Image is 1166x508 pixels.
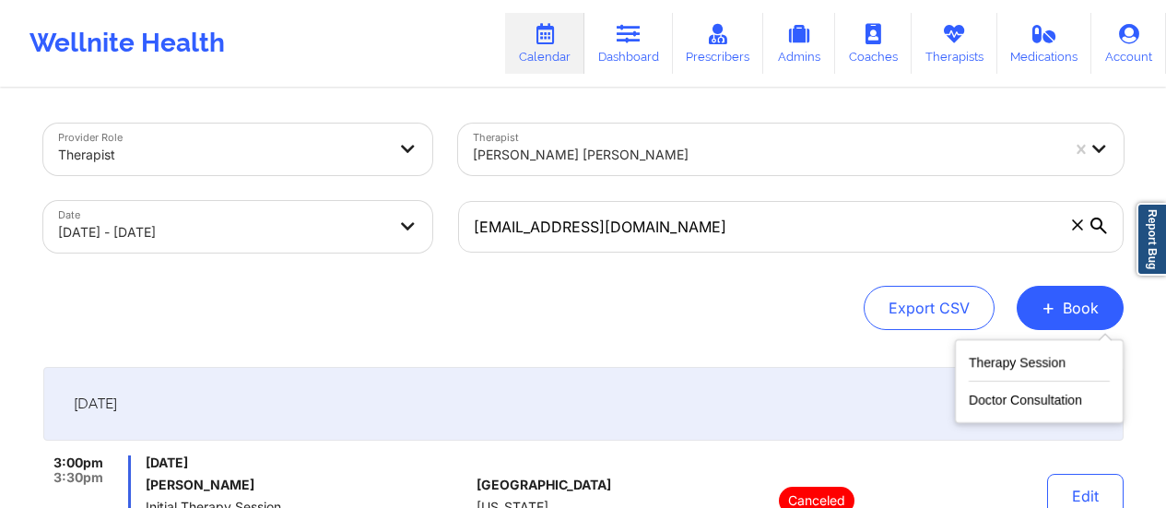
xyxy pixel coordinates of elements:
div: Therapist [58,135,386,175]
h6: [PERSON_NAME] [146,478,469,492]
button: +Book [1017,286,1124,330]
button: Doctor Consultation [969,382,1110,411]
div: [PERSON_NAME] [PERSON_NAME] [473,135,1059,175]
a: Account [1091,13,1166,74]
a: Admins [763,13,835,74]
a: Coaches [835,13,912,74]
input: Search by patient email [458,201,1124,253]
div: [DATE] - [DATE] [58,212,386,253]
span: 3:30pm [53,470,103,485]
span: 3:00pm [53,455,103,470]
a: Dashboard [584,13,673,74]
a: Therapists [912,13,997,74]
button: Therapy Session [969,351,1110,382]
span: [DATE] [146,455,469,470]
span: [GEOGRAPHIC_DATA] [477,478,611,492]
a: Prescribers [673,13,764,74]
span: + [1042,302,1055,313]
a: Report Bug [1137,203,1166,276]
span: [DATE] [74,395,117,413]
a: Medications [997,13,1092,74]
a: Calendar [505,13,584,74]
button: Export CSV [864,286,995,330]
